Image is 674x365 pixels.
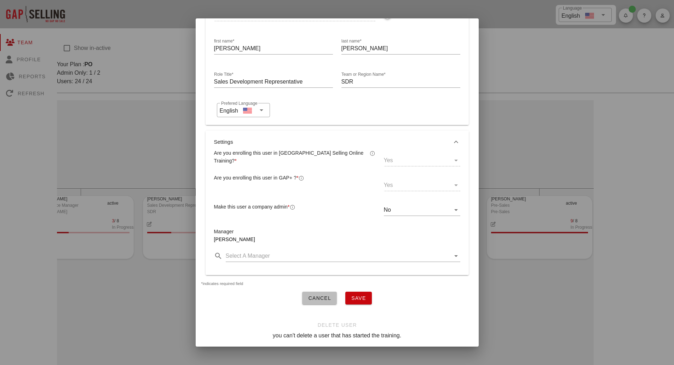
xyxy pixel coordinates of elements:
[221,101,258,106] label: Prefered Language
[345,292,372,304] button: Save
[196,331,479,340] div: you can't delete a user that has started the training.
[214,203,290,211] div: Make this user a company admin
[214,72,234,77] label: Role Title*
[206,131,469,153] button: Settings
[214,229,234,234] label: Manager
[214,39,234,44] label: first name*
[341,72,386,77] label: Team or Region Name*
[217,103,270,117] div: Prefered LanguageEnglish
[201,281,243,286] small: *indicates required field
[384,204,460,216] div: No
[220,105,238,115] div: English
[384,207,391,213] div: No
[341,39,362,44] label: last name*
[351,295,366,301] span: Save
[308,295,331,301] span: Cancel
[226,250,450,262] input: Select A Manager
[214,236,255,242] span: [PERSON_NAME]
[214,174,299,182] div: Are you enrolling this user in GAP+ ?
[214,149,370,165] div: Are you enrolling this user in [GEOGRAPHIC_DATA] Selling Online Training?
[302,292,337,304] button: Cancel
